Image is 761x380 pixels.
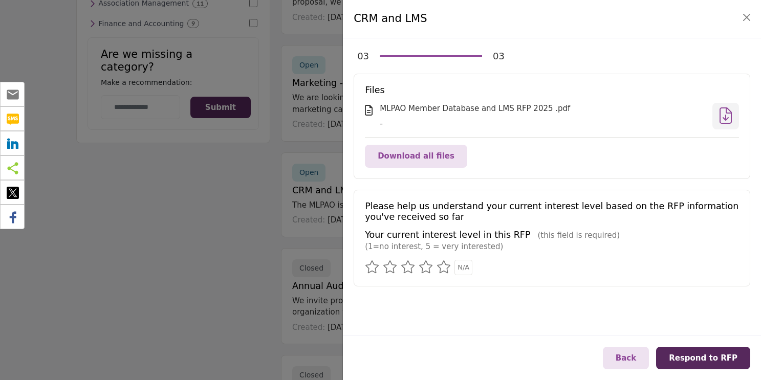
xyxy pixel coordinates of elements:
h5: Files [365,85,739,96]
h4: CRM and LMS [354,11,427,27]
span: (this field is required) [537,231,620,240]
h5: Your current interest level in this RFP [365,230,530,240]
button: Respond to RFP [656,347,750,370]
span: (1=no interest, 5 = very interested) [365,242,503,251]
h5: Please help us understand your current interest level based on the RFP information you've receive... [365,201,739,222]
div: 03 [493,49,505,63]
button: Close [740,10,754,25]
div: MLPAO Member Database and LMS RFP 2025 .pdf [380,103,705,115]
span: - [380,119,383,128]
button: Back [603,347,649,370]
button: Download all files [365,145,467,168]
span: N/A [458,263,469,271]
span: Back [616,353,636,363]
span: Download all files [378,151,454,161]
div: 03 [357,49,369,63]
span: Respond to RFP [669,353,737,363]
